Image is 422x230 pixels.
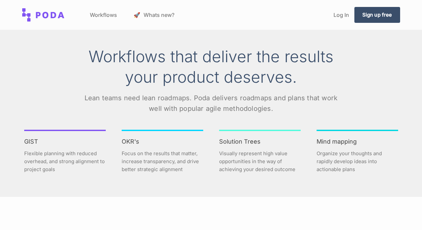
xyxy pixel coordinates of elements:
a: OKR'sFocus on the results that matter, increase transparency, and drive better strategic alignment [114,122,211,186]
p: Lean teams need lean roadmaps. Poda delivers roadmaps and plans that work well with popular agile... [79,93,344,114]
span: launch [134,10,142,20]
h3: GIST [24,138,106,145]
p: Focus on the results that matter, increase transparency, and drive better strategic alignment [122,150,203,173]
a: Solution TreesVisually represent high value opportunities in the way of achieving your desired ou... [211,122,309,186]
h3: Mind mapping [317,138,398,145]
p: Visually represent high value opportunities in the way of achieving your desired outcome [219,150,301,173]
a: Workflows [85,2,122,27]
a: Sign up free [354,7,400,23]
h1: Workflows that deliver the results your product deserves. [79,46,344,88]
p: Flexible planning with reduced overhead, and strong alignment to project goals [24,150,106,173]
p: Organize your thoughts and rapidly develop ideas into actionable plans [317,150,398,173]
h3: OKR's [122,138,203,145]
a: Log In [328,2,354,27]
h3: Solution Trees [219,138,301,145]
img: Poda: Opportunity solution trees [22,8,65,22]
a: launch Whats new? [128,2,180,27]
a: Mind mappingOrganize your thoughts and rapidly develop ideas into actionable plans [309,122,406,186]
a: GISTFlexible planning with reduced overhead, and strong alignment to project goals [16,122,114,186]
